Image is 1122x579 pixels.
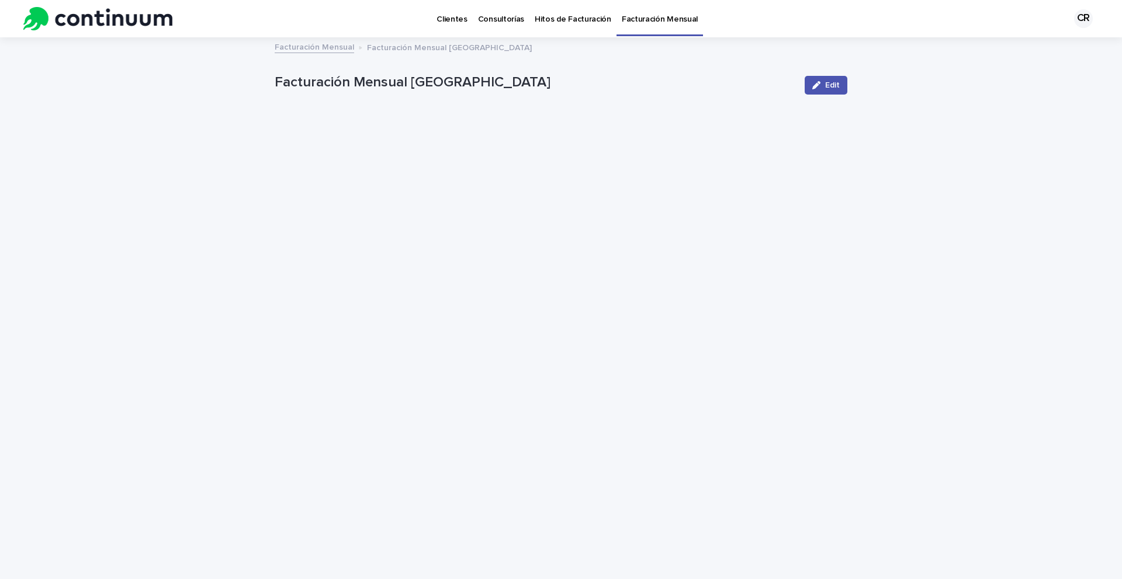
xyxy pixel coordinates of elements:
[367,40,532,53] p: Facturación Mensual [GEOGRAPHIC_DATA]
[23,7,172,30] img: tu8iVZLBSFSnlyF4Um45
[275,40,354,53] a: Facturación Mensual
[1074,9,1093,28] div: CR
[825,81,840,89] span: Edit
[275,74,795,91] p: Facturación Mensual [GEOGRAPHIC_DATA]
[805,76,847,95] button: Edit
